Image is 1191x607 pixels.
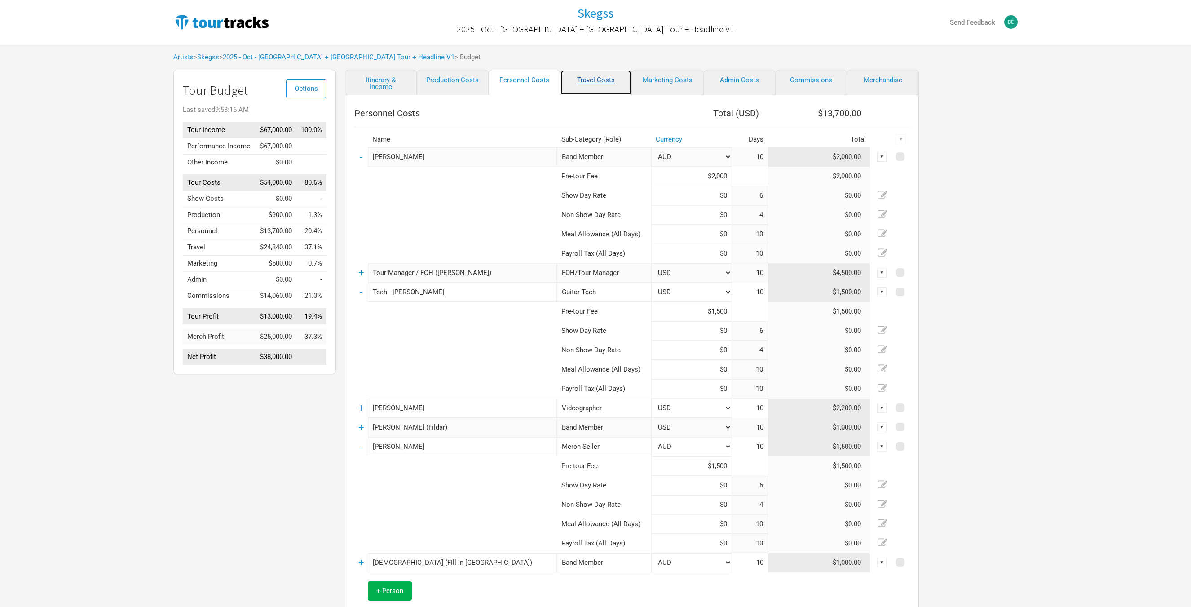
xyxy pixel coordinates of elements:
[768,456,870,476] td: $1,500.00
[557,283,651,302] div: Guitar Tech
[255,223,296,239] td: $13,700.00
[368,399,557,418] input: eg: Sheena
[732,283,768,302] td: 10
[557,418,651,437] div: Band Member
[358,421,364,433] a: +
[632,70,704,95] a: Marketing Costs
[223,53,454,61] a: 2025 - Oct - [GEOGRAPHIC_DATA] + [GEOGRAPHIC_DATA] Tour + Headline V1
[368,283,557,302] input: eg: Ringo
[732,553,768,572] td: 10
[286,79,326,98] button: Options
[457,24,734,34] h2: 2025 - Oct - [GEOGRAPHIC_DATA] + [GEOGRAPHIC_DATA] Tour + Headline V1
[768,147,870,167] td: $2,000.00
[255,175,296,191] td: $54,000.00
[489,70,560,95] a: Personnel Costs
[255,154,296,170] td: $0.00
[173,53,194,61] a: Artists
[197,53,219,61] a: Skegss
[358,557,364,568] a: +
[183,272,255,288] td: Admin
[877,268,887,278] div: ▼
[768,418,870,437] td: $1,000.00
[1004,15,1018,29] img: Ben
[255,288,296,304] td: $14,060.00
[457,20,734,39] a: 2025 - Oct - [GEOGRAPHIC_DATA] + [GEOGRAPHIC_DATA] Tour + Headline V1
[296,175,326,191] td: Tour Costs as % of Tour Income
[768,495,870,514] td: $0.00
[732,399,768,418] td: 10
[768,437,870,456] td: $1,500.00
[183,256,255,272] td: Marketing
[768,186,870,205] td: $0.00
[183,138,255,154] td: Performance Income
[768,553,870,572] td: $1,000.00
[255,329,296,345] td: $25,000.00
[557,341,651,360] td: Non-Show Day Rate
[557,514,651,534] td: Meal Allowance (All Days)
[183,106,326,113] div: Last saved 9:53:16 AM
[368,263,557,283] input: eg: George
[560,70,632,95] a: Travel Costs
[768,360,870,379] td: $0.00
[255,239,296,256] td: $24,840.00
[173,13,270,31] img: TourTracks
[183,239,255,256] td: Travel
[296,349,326,365] td: Net Profit as % of Tour Income
[368,553,557,572] input: eg: Lily
[183,308,255,324] td: Tour Profit
[877,442,887,452] div: ▼
[255,207,296,223] td: $900.00
[296,154,326,170] td: Other Income as % of Tour Income
[578,6,613,20] a: Skegss
[557,437,651,456] div: Merch Seller
[656,135,682,143] a: Currency
[296,138,326,154] td: Performance Income as % of Tour Income
[768,283,870,302] td: $1,500.00
[704,70,776,95] a: Admin Costs
[255,349,296,365] td: $38,000.00
[768,225,870,244] td: $0.00
[296,122,326,138] td: Tour Income as % of Tour Income
[183,207,255,223] td: Production
[183,349,255,365] td: Net Profit
[454,54,481,61] span: > Budget
[417,70,489,95] a: Production Costs
[376,587,403,595] span: + Person
[896,134,906,144] div: ▼
[557,263,651,283] div: FOH/Tour Manager
[557,186,651,205] td: Show Day Rate
[768,167,870,186] td: $2,000.00
[368,147,557,167] input: eg: Miles
[877,558,887,567] div: ▼
[950,18,995,27] strong: Send Feedback
[296,207,326,223] td: Production as % of Tour Income
[557,302,651,321] td: Pre-tour Fee
[368,418,557,437] input: eg: Yoko
[557,456,651,476] td: Pre-tour Fee
[768,263,870,283] td: $4,500.00
[768,534,870,553] td: $0.00
[877,152,887,162] div: ▼
[360,151,362,163] a: -
[768,244,870,263] td: $0.00
[768,104,870,122] th: $13,700.00
[732,263,768,283] td: 10
[768,476,870,495] td: $0.00
[296,223,326,239] td: Personnel as % of Tour Income
[183,154,255,170] td: Other Income
[255,272,296,288] td: $0.00
[732,132,768,147] th: Days
[768,205,870,225] td: $0.00
[368,132,557,147] th: Name
[847,70,919,95] a: Merchandise
[296,256,326,272] td: Marketing as % of Tour Income
[732,437,768,456] td: 10
[557,379,651,399] td: Payroll Tax (All Days)
[557,360,651,379] td: Meal Allowance (All Days)
[194,54,219,61] span: >
[557,132,651,147] th: Sub-Category (Role)
[768,132,870,147] th: Total
[732,418,768,437] td: 10
[768,399,870,418] td: $2,200.00
[183,288,255,304] td: Commissions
